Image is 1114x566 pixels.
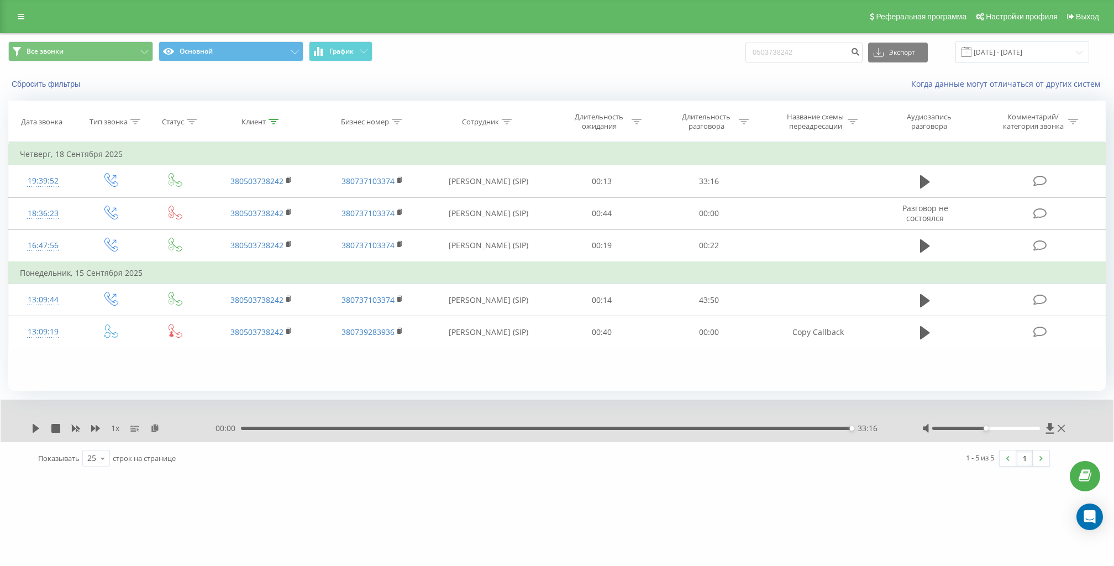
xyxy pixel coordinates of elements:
td: [PERSON_NAME] (SIP) [428,229,548,262]
td: Четверг, 18 Сентября 2025 [9,143,1106,165]
div: Аудиозапись разговора [893,112,965,131]
td: 00:13 [548,165,655,197]
span: строк на странице [113,453,176,463]
span: График [329,48,354,55]
td: 00:14 [548,284,655,316]
td: [PERSON_NAME] (SIP) [428,284,548,316]
button: Сбросить фильтры [8,79,86,89]
div: 1 - 5 из 5 [966,452,994,463]
a: 380737103374 [341,295,395,305]
div: Длительность ожидания [570,112,629,131]
div: Сотрудник [462,117,499,127]
td: Copy Callback [763,316,874,348]
div: Название схемы переадресации [786,112,845,131]
span: Все звонки [27,47,64,56]
div: Open Intercom Messenger [1076,504,1103,530]
a: 380739283936 [341,327,395,337]
span: Разговор не состоялся [902,203,948,223]
button: Экспорт [868,43,928,62]
a: 380737103374 [341,240,395,250]
td: [PERSON_NAME] (SIP) [428,316,548,348]
td: Понедельник, 15 Сентября 2025 [9,262,1106,284]
div: Статус [162,117,184,127]
div: 25 [87,453,96,464]
a: 380503738242 [230,208,283,218]
input: Поиск по номеру [745,43,863,62]
span: Показывать [38,453,80,463]
td: [PERSON_NAME] (SIP) [428,165,548,197]
a: 380503738242 [230,176,283,186]
td: 00:00 [655,197,763,229]
div: Бизнес номер [341,117,389,127]
span: Реферальная программа [876,12,966,21]
div: 13:09:44 [20,289,66,311]
div: 13:09:19 [20,321,66,343]
a: 380737103374 [341,208,395,218]
span: 33:16 [858,423,877,434]
div: 18:36:23 [20,203,66,224]
div: 16:47:56 [20,235,66,256]
td: 00:40 [548,316,655,348]
a: 380503738242 [230,327,283,337]
td: 00:00 [655,316,763,348]
div: Accessibility label [850,426,854,431]
div: Длительность разговора [677,112,736,131]
span: Настройки профиля [986,12,1058,21]
a: 380503738242 [230,240,283,250]
div: Клиент [241,117,266,127]
div: 19:39:52 [20,170,66,192]
span: Выход [1076,12,1099,21]
a: 380503738242 [230,295,283,305]
a: 1 [1016,450,1033,466]
button: Основной [159,41,303,61]
td: 43:50 [655,284,763,316]
div: Дата звонка [21,117,62,127]
div: Комментарий/категория звонка [1001,112,1065,131]
td: 33:16 [655,165,763,197]
td: [PERSON_NAME] (SIP) [428,197,548,229]
div: Accessibility label [984,426,988,431]
td: 00:22 [655,229,763,262]
button: Все звонки [8,41,153,61]
span: 1 x [111,423,119,434]
td: 00:19 [548,229,655,262]
button: График [309,41,372,61]
td: 00:44 [548,197,655,229]
a: Когда данные могут отличаться от других систем [911,78,1106,89]
div: Тип звонка [90,117,128,127]
span: 00:00 [216,423,241,434]
a: 380737103374 [341,176,395,186]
